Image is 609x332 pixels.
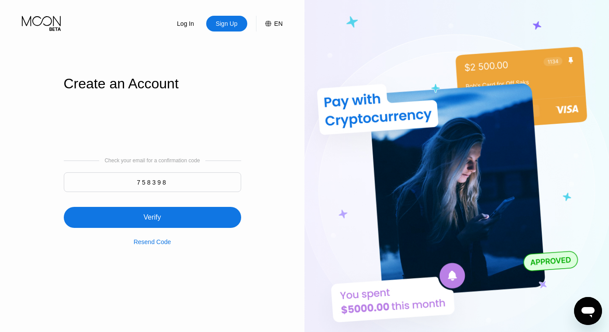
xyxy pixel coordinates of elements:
[206,16,247,31] div: Sign Up
[134,238,171,245] div: Resend Code
[165,16,206,31] div: Log In
[256,16,283,31] div: EN
[176,19,195,28] div: Log In
[143,213,161,222] div: Verify
[64,76,241,92] div: Create an Account
[574,297,602,325] iframe: Button to launch messaging window
[64,196,241,228] div: Verify
[104,157,200,164] div: Check your email for a confirmation code
[134,228,171,245] div: Resend Code
[274,20,283,27] div: EN
[64,172,241,192] input: 000000
[215,19,239,28] div: Sign Up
